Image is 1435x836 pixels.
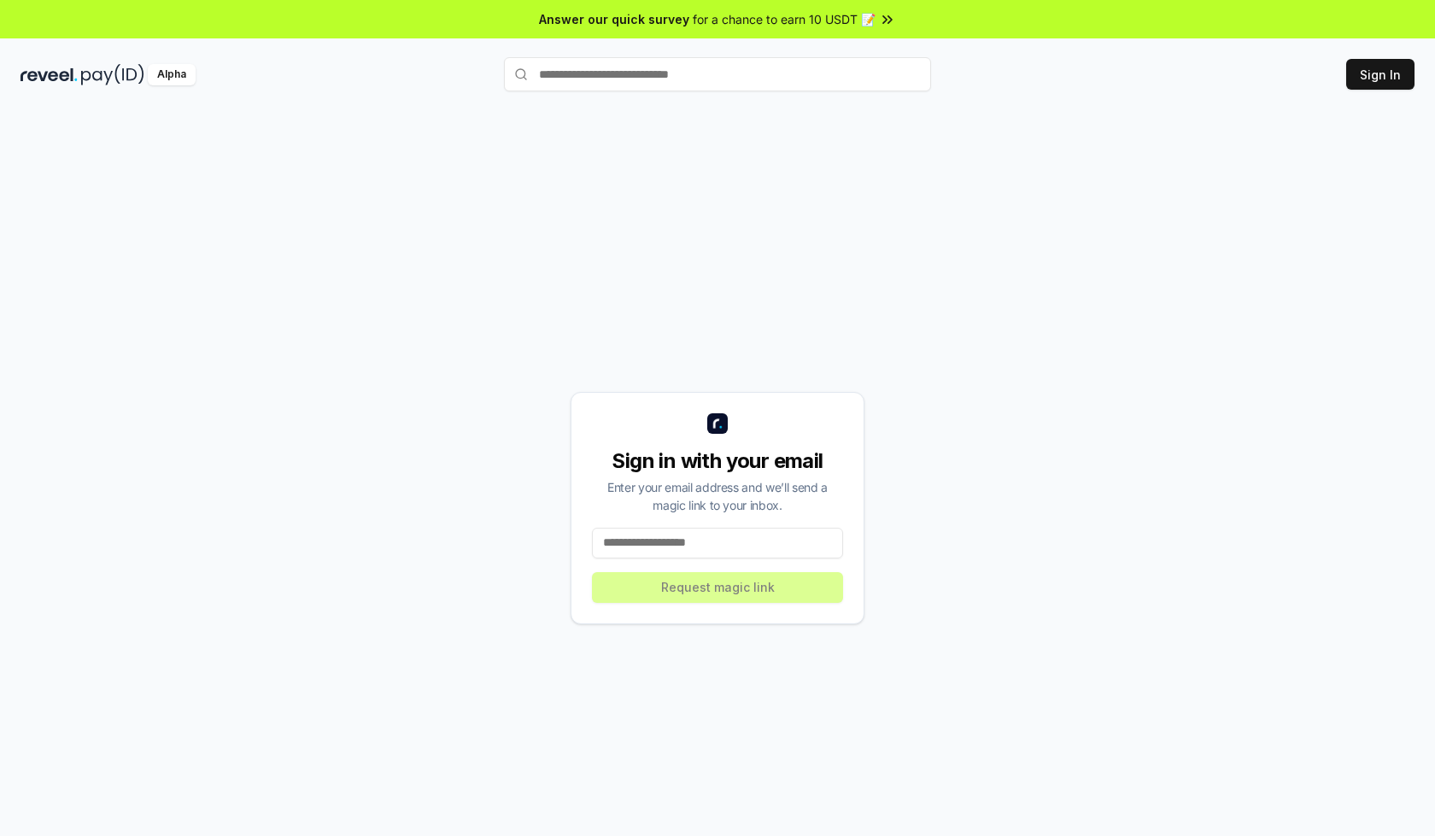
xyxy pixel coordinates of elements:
[81,64,144,85] img: pay_id
[592,478,843,514] div: Enter your email address and we’ll send a magic link to your inbox.
[148,64,196,85] div: Alpha
[707,413,728,434] img: logo_small
[592,447,843,475] div: Sign in with your email
[693,10,876,28] span: for a chance to earn 10 USDT 📝
[539,10,689,28] span: Answer our quick survey
[1346,59,1414,90] button: Sign In
[20,64,78,85] img: reveel_dark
